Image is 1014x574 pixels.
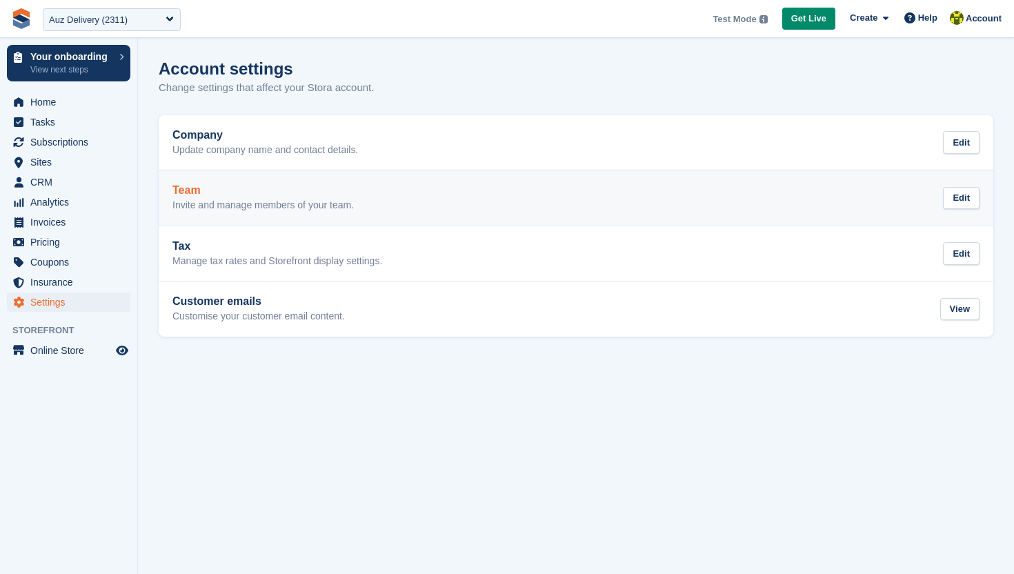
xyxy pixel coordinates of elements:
[159,115,993,170] a: Company Update company name and contact details. Edit
[30,132,113,152] span: Subscriptions
[159,281,993,337] a: Customer emails Customise your customer email content. View
[7,112,130,132] a: menu
[7,45,130,81] a: Your onboarding View next steps
[172,310,345,323] p: Customise your customer email content.
[159,80,374,96] p: Change settings that affect your Stora account.
[172,295,345,308] h2: Customer emails
[7,341,130,360] a: menu
[918,11,937,25] span: Help
[7,212,130,232] a: menu
[7,232,130,252] a: menu
[966,12,1002,26] span: Account
[12,324,137,337] span: Storefront
[943,187,980,210] div: Edit
[30,341,113,360] span: Online Store
[7,192,130,212] a: menu
[172,199,354,212] p: Invite and manage members of your team.
[30,63,112,76] p: View next steps
[30,92,113,112] span: Home
[30,192,113,212] span: Analytics
[7,293,130,312] a: menu
[172,129,358,141] h2: Company
[30,152,113,172] span: Sites
[7,152,130,172] a: menu
[30,52,112,61] p: Your onboarding
[159,226,993,281] a: Tax Manage tax rates and Storefront display settings. Edit
[172,255,382,268] p: Manage tax rates and Storefront display settings.
[114,342,130,359] a: Preview store
[943,242,980,265] div: Edit
[7,132,130,152] a: menu
[791,12,826,26] span: Get Live
[30,172,113,192] span: CRM
[159,170,993,226] a: Team Invite and manage members of your team. Edit
[7,253,130,272] a: menu
[850,11,877,25] span: Create
[30,253,113,272] span: Coupons
[943,131,980,154] div: Edit
[172,240,382,253] h2: Tax
[30,273,113,292] span: Insurance
[950,11,964,25] img: Rob Sweeney
[159,59,293,78] h1: Account settings
[782,8,835,30] a: Get Live
[30,293,113,312] span: Settings
[11,8,32,29] img: stora-icon-8386f47178a22dfd0bd8f6a31ec36ba5ce8667c1dd55bd0f319d3a0aa187defe.svg
[7,92,130,112] a: menu
[940,298,980,321] div: View
[30,112,113,132] span: Tasks
[7,172,130,192] a: menu
[759,15,768,23] img: icon-info-grey-7440780725fd019a000dd9b08b2336e03edf1995a4989e88bcd33f0948082b44.svg
[713,12,756,26] span: Test Mode
[172,144,358,157] p: Update company name and contact details.
[7,273,130,292] a: menu
[172,184,354,197] h2: Team
[30,212,113,232] span: Invoices
[49,13,128,27] div: Auz Delivery (2311)
[30,232,113,252] span: Pricing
